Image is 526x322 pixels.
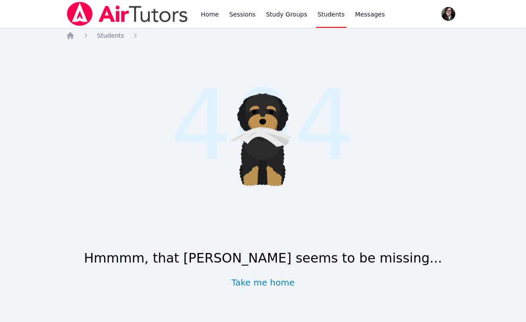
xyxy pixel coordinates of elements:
[231,276,295,289] a: Take me home
[171,53,355,197] span: 404
[66,2,189,26] img: Air Tutors
[97,31,124,40] a: Students
[66,31,460,40] nav: Breadcrumb
[355,10,385,19] span: Messages
[97,32,124,39] span: Students
[84,250,442,266] h1: Hmmmm, that [PERSON_NAME] seems to be missing...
